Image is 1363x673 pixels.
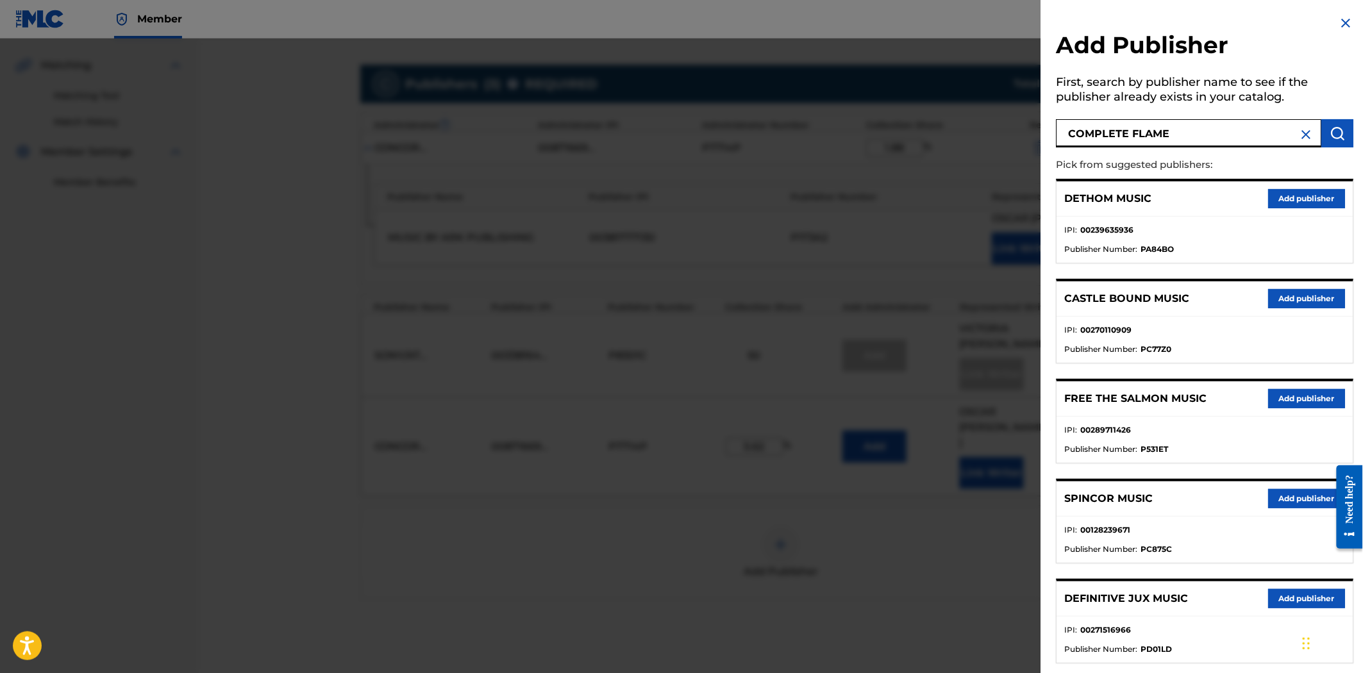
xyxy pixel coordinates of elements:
span: Publisher Number : [1065,644,1138,655]
iframe: Chat Widget [1299,611,1363,673]
button: Add publisher [1269,389,1346,408]
p: FREE THE SALMON MUSIC [1065,391,1207,406]
strong: 00271516966 [1081,624,1132,636]
span: Publisher Number : [1065,544,1138,555]
p: DETHOM MUSIC [1065,191,1152,206]
span: Publisher Number : [1065,444,1138,455]
span: IPI : [1065,624,1078,636]
span: IPI : [1065,224,1078,236]
p: DEFINITIVE JUX MUSIC [1065,591,1189,606]
strong: PC875C [1141,544,1173,555]
img: Search Works [1330,126,1346,141]
span: IPI : [1065,324,1078,336]
iframe: Resource Center [1327,456,1363,559]
strong: PC77Z0 [1141,344,1172,355]
strong: PA84BO [1141,244,1175,255]
h2: Add Publisher [1057,31,1354,63]
strong: 00239635936 [1081,224,1134,236]
img: close [1299,127,1314,142]
h5: First, search by publisher name to see if the publisher already exists in your catalog. [1057,71,1354,112]
button: Add publisher [1269,489,1346,508]
strong: P531ET [1141,444,1169,455]
p: Pick from suggested publishers: [1057,151,1281,179]
strong: 00289711426 [1081,424,1132,436]
span: Member [137,12,182,26]
p: SPINCOR MUSIC [1065,491,1153,506]
p: CASTLE BOUND MUSIC [1065,291,1190,306]
img: MLC Logo [15,10,65,28]
strong: PD01LD [1141,644,1173,655]
button: Add publisher [1269,289,1346,308]
strong: 00128239671 [1081,524,1131,536]
img: Top Rightsholder [114,12,130,27]
span: IPI : [1065,424,1078,436]
div: Drag [1303,624,1310,663]
span: Publisher Number : [1065,244,1138,255]
button: Add publisher [1269,589,1346,608]
button: Add publisher [1269,189,1346,208]
strong: 00270110909 [1081,324,1132,336]
span: Publisher Number : [1065,344,1138,355]
span: IPI : [1065,524,1078,536]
